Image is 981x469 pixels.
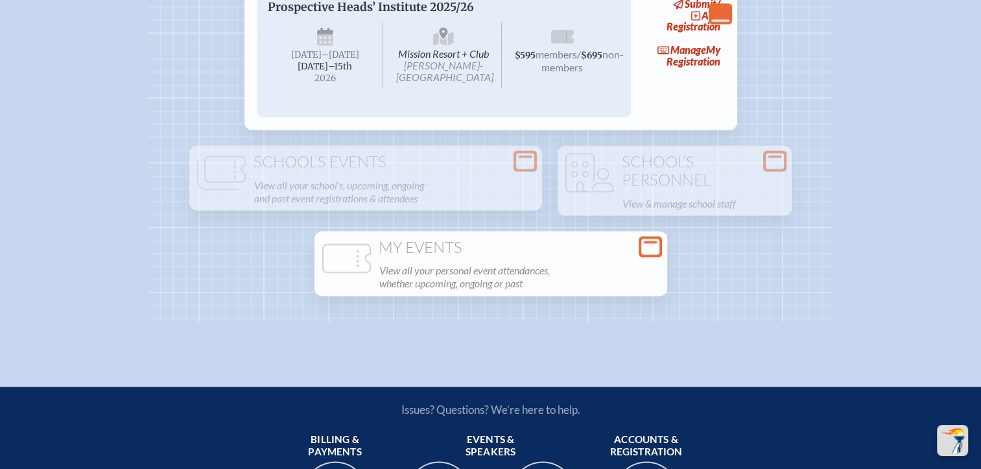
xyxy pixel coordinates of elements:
[291,49,322,60] span: [DATE]
[263,403,719,416] p: Issues? Questions? We’re here to help.
[254,176,534,208] p: View all your school’s, upcoming, ongoing and past event registrations & attendees
[702,9,720,21] span: add
[386,22,502,89] span: Mission Resort + Club
[536,48,577,60] span: members
[515,50,536,61] span: $595
[396,59,493,83] span: [PERSON_NAME]-[GEOGRAPHIC_DATA]
[600,433,693,459] span: Accounts & registration
[657,43,706,56] span: Manage
[641,41,724,71] a: ManageMy Registration
[289,433,382,459] span: Billing & payments
[622,195,784,213] p: View & manage school staff
[379,261,659,293] p: View all your personal event attendances, whether upcoming, ongoing or past
[278,73,373,83] span: 2026
[940,427,965,453] img: To the top
[541,48,624,73] span: non-members
[581,50,602,61] span: $695
[444,433,538,459] span: Events & speakers
[577,48,581,60] span: /
[937,425,968,456] button: Scroll Top
[298,61,352,72] span: [DATE]–⁠15th
[322,49,359,60] span: –[DATE]
[195,153,537,171] h1: School’s Events
[320,239,662,257] h1: My Events
[563,153,786,189] h1: School’s Personnel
